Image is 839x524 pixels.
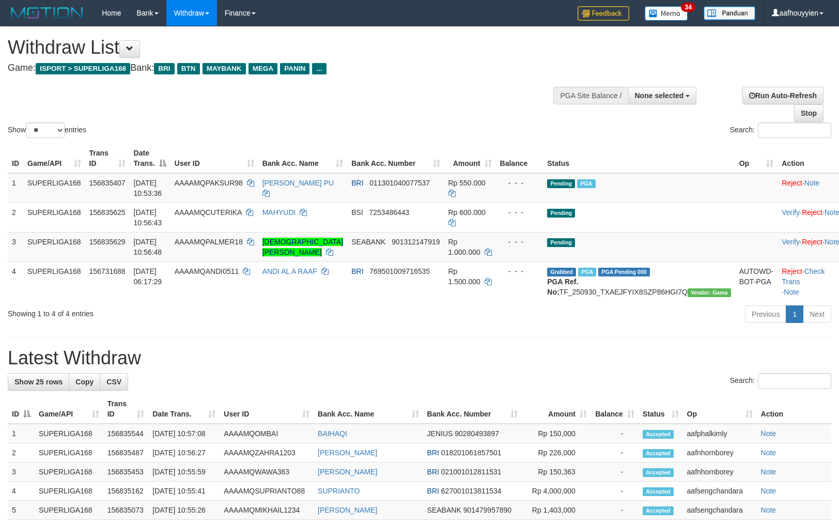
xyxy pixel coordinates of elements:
[730,122,831,138] label: Search:
[203,63,246,74] span: MAYBANK
[804,179,820,187] a: Note
[347,144,444,173] th: Bank Acc. Number: activate to sort column ascending
[262,208,296,217] a: MAHYUDI
[8,37,549,58] h1: Withdraw List
[448,179,486,187] span: Rp 550.000
[23,261,85,301] td: SUPERLIGA168
[500,237,539,247] div: - - -
[448,238,480,256] span: Rp 1.000.000
[262,179,334,187] a: [PERSON_NAME] PU
[591,482,639,501] td: -
[69,373,100,391] a: Copy
[170,144,258,173] th: User ID: activate to sort column ascending
[148,443,220,463] td: [DATE] 10:56:27
[220,424,314,443] td: AAAAMQOMBAI
[351,267,363,275] span: BRI
[103,501,149,520] td: 156835073
[318,468,377,476] a: [PERSON_NAME]
[543,144,735,173] th: Status
[148,482,220,501] td: [DATE] 10:55:41
[683,501,757,520] td: aafsengchandara
[757,394,831,424] th: Action
[280,63,309,74] span: PANIN
[85,144,130,173] th: Trans ID: activate to sort column ascending
[591,394,639,424] th: Balance: activate to sort column ascending
[103,424,149,443] td: 156835544
[448,267,480,286] span: Rp 1.500.000
[735,261,778,301] td: AUTOWD-BOT-PGA
[522,394,591,424] th: Amount: activate to sort column ascending
[312,63,326,74] span: ...
[35,443,103,463] td: SUPERLIGA168
[423,394,522,424] th: Bank Acc. Number: activate to sort column ascending
[8,373,69,391] a: Show 25 rows
[175,179,243,187] span: AAAAMQPAKSUR98
[369,208,410,217] span: Copy 7253486443 to clipboard
[103,463,149,482] td: 156835453
[683,394,757,424] th: Op: activate to sort column ascending
[130,144,170,173] th: Date Trans.: activate to sort column descending
[547,278,578,296] b: PGA Ref. No:
[782,179,802,187] a: Reject
[103,394,149,424] th: Trans ID: activate to sort column ascending
[735,144,778,173] th: Op: activate to sort column ascending
[547,238,575,247] span: Pending
[8,63,549,73] h4: Game: Bank:
[427,468,439,476] span: BRI
[35,394,103,424] th: Game/API: activate to sort column ascending
[643,506,674,515] span: Accepted
[8,443,35,463] td: 2
[547,179,575,188] span: Pending
[8,173,23,203] td: 1
[578,268,596,276] span: Marked by aafromsomean
[8,122,86,138] label: Show entries
[591,463,639,482] td: -
[547,209,575,218] span: Pending
[177,63,200,74] span: BTN
[782,208,800,217] a: Verify
[427,506,461,514] span: SEABANK
[35,463,103,482] td: SUPERLIGA168
[89,267,126,275] span: 156731688
[683,482,757,501] td: aafsengchandara
[318,506,377,514] a: [PERSON_NAME]
[635,91,684,100] span: None selected
[35,424,103,443] td: SUPERLIGA168
[314,394,423,424] th: Bank Acc. Name: activate to sort column ascending
[782,267,802,275] a: Reject
[758,373,831,389] input: Search:
[500,207,539,218] div: - - -
[89,179,126,187] span: 156835407
[8,348,831,368] h1: Latest Withdraw
[628,87,697,104] button: None selected
[761,449,776,457] a: Note
[782,267,825,286] a: Check Trans
[522,443,591,463] td: Rp 226,000
[500,178,539,188] div: - - -
[543,261,735,301] td: TF_250930_TXAEJFYIX8SZP86HGI7Q
[8,501,35,520] td: 5
[106,378,121,386] span: CSV
[803,305,831,323] a: Next
[35,501,103,520] td: SUPERLIGA168
[591,424,639,443] td: -
[441,468,502,476] span: Copy 021001012811531 to clipboard
[369,267,430,275] span: Copy 769501009716535 to clipboard
[103,443,149,463] td: 156835487
[369,179,430,187] span: Copy 011301040077537 to clipboard
[36,63,130,74] span: ISPORT > SUPERLIGA168
[745,305,786,323] a: Previous
[318,487,360,495] a: SUPRIANTO
[643,449,674,458] span: Accepted
[392,238,440,246] span: Copy 901312147919 to clipboard
[802,208,822,217] a: Reject
[8,394,35,424] th: ID: activate to sort column descending
[547,268,576,276] span: Grabbed
[35,482,103,501] td: SUPERLIGA168
[639,394,683,424] th: Status: activate to sort column ascending
[134,208,162,227] span: [DATE] 10:56:43
[8,482,35,501] td: 4
[8,232,23,261] td: 3
[441,449,502,457] span: Copy 018201061857501 to clipboard
[23,232,85,261] td: SUPERLIGA168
